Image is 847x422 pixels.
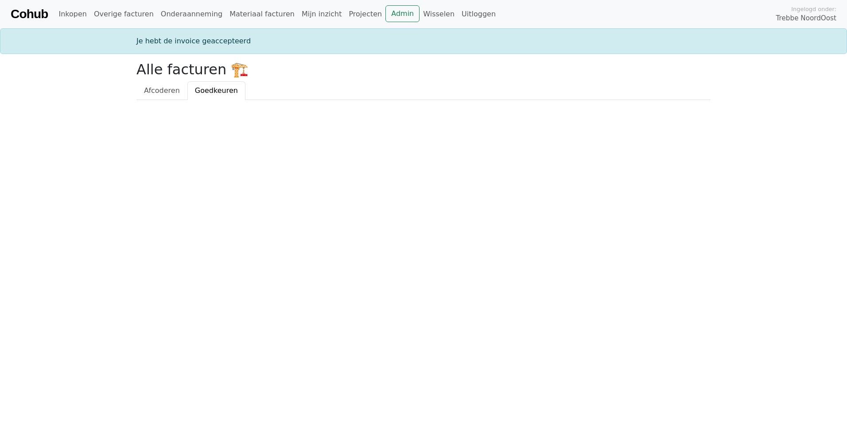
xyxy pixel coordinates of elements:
[385,5,420,22] a: Admin
[157,5,226,23] a: Onderaanneming
[458,5,499,23] a: Uitloggen
[90,5,157,23] a: Overige facturen
[298,5,346,23] a: Mijn inzicht
[136,81,187,100] a: Afcoderen
[791,5,836,13] span: Ingelogd onder:
[144,86,180,95] span: Afcoderen
[776,13,836,23] span: Trebbe NoordOost
[131,36,716,46] div: Je hebt de invoice geaccepteerd
[226,5,298,23] a: Materiaal facturen
[345,5,385,23] a: Projecten
[136,61,711,78] h2: Alle facturen 🏗️
[187,81,245,100] a: Goedkeuren
[11,4,48,25] a: Cohub
[55,5,90,23] a: Inkopen
[195,86,238,95] span: Goedkeuren
[420,5,458,23] a: Wisselen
